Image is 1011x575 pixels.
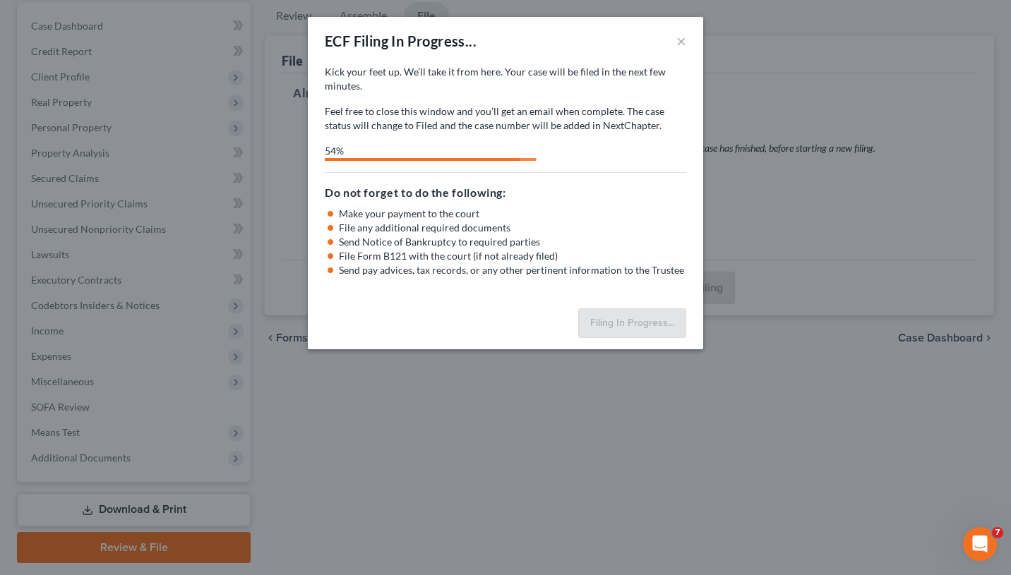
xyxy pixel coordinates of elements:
[325,144,520,158] div: 54%
[676,32,686,49] button: ×
[339,249,686,263] li: File Form B121 with the court (if not already filed)
[578,308,686,338] button: Filing In Progress...
[339,263,686,277] li: Send pay advices, tax records, or any other pertinent information to the Trustee
[325,184,686,201] h5: Do not forget to do the following:
[339,207,686,221] li: Make your payment to the court
[325,31,477,51] div: ECF Filing In Progress...
[325,65,686,93] p: Kick your feet up. We’ll take it from here. Your case will be filed in the next few minutes.
[992,527,1003,538] span: 7
[339,221,686,235] li: File any additional required documents
[963,527,997,561] iframe: Intercom live chat
[325,104,686,133] p: Feel free to close this window and you’ll get an email when complete. The case status will change...
[339,235,686,249] li: Send Notice of Bankruptcy to required parties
